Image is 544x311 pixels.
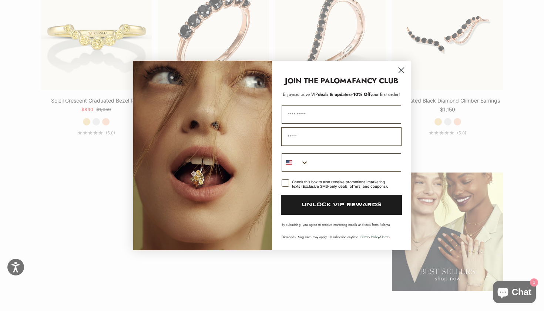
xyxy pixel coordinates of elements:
[133,61,272,250] img: Loading...
[293,91,350,98] span: deals & updates
[282,222,401,239] p: By submitting, you agree to receive marketing emails and texts from Paloma Diamonds. Msg rates ma...
[286,160,292,165] img: United States
[282,105,401,124] input: First Name
[281,127,402,146] input: Email
[352,76,398,86] strong: FANCY CLUB
[395,64,408,77] button: Close dialog
[360,234,379,239] a: Privacy Policy
[281,195,402,215] button: UNLOCK VIP REWARDS
[350,91,400,98] span: + your first order!
[283,91,293,98] span: Enjoy
[353,91,370,98] span: 10% Off
[282,154,309,171] button: Search Countries
[382,234,390,239] a: Terms
[285,76,352,86] strong: JOIN THE PALOMA
[293,91,318,98] span: exclusive VIP
[292,180,392,188] div: Check this box to also receive promotional marketing texts (Exclusive SMS-only deals, offers, and...
[360,234,391,239] span: & .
